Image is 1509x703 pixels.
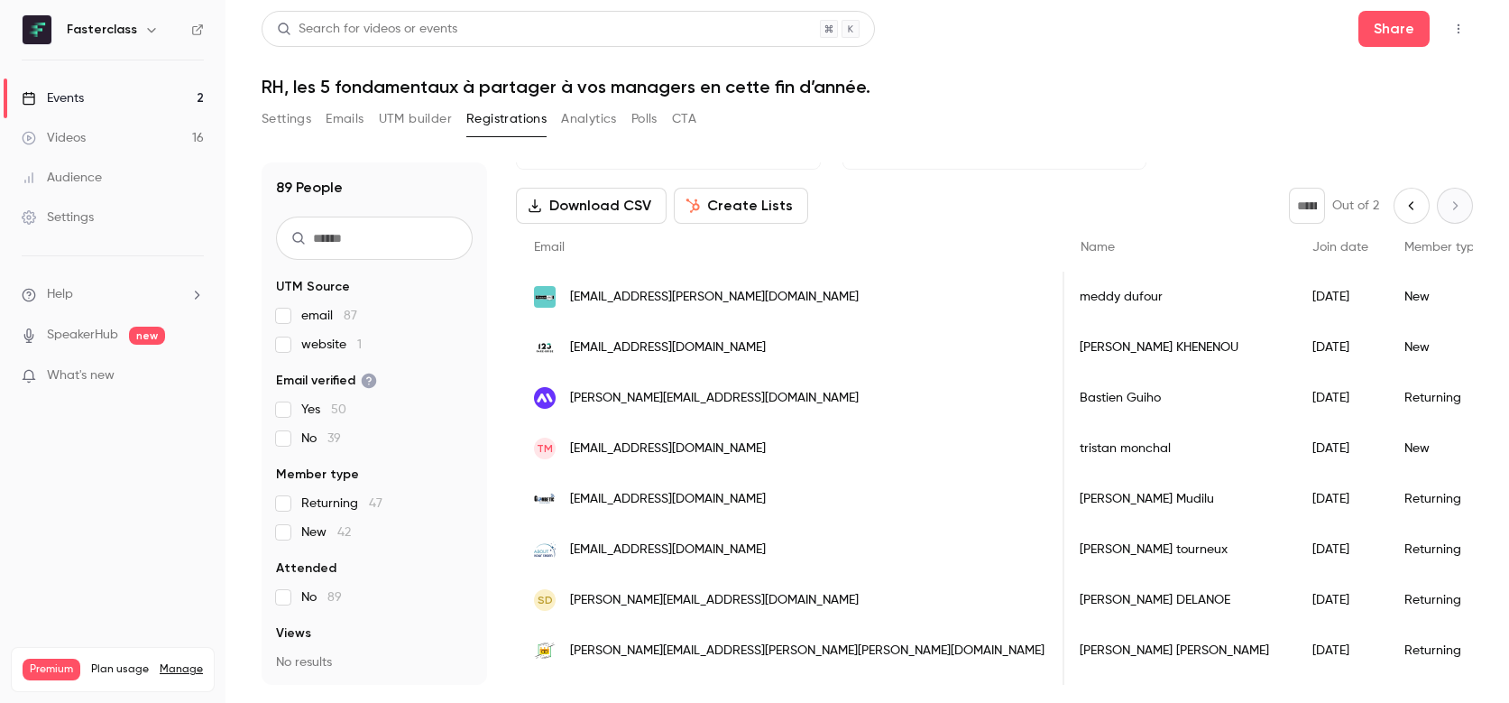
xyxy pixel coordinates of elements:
div: v 4.0.25 [51,29,88,43]
div: Mots-clés [225,116,276,127]
span: Attended [276,560,336,578]
button: Previous page [1394,188,1430,224]
p: No results [276,653,473,671]
div: [DATE] [1294,272,1386,322]
img: tab_keywords_by_traffic_grey.svg [205,114,219,128]
img: tab_domain_overview_orange.svg [73,114,87,128]
span: 47 [369,497,382,510]
button: Registrations [466,105,547,134]
span: Premium [23,659,80,680]
div: [DATE] [1294,524,1386,575]
p: Out of 2 [1332,197,1379,215]
div: New [1386,423,1500,474]
span: No [301,430,341,448]
span: Name [1081,241,1115,254]
h1: 89 People [276,177,343,199]
span: [EMAIL_ADDRESS][PERSON_NAME][DOMAIN_NAME] [570,288,859,307]
span: 87 [344,310,357,322]
span: New [301,523,351,541]
span: sD [538,592,553,608]
div: [DATE] [1294,423,1386,474]
button: Create Lists [674,188,808,224]
span: Join date [1312,241,1368,254]
div: Returning [1386,474,1500,524]
button: UTM builder [379,105,452,134]
h6: Fasterclass [67,21,137,39]
div: Settings [22,208,94,227]
span: [PERSON_NAME][EMAIL_ADDRESS][DOMAIN_NAME] [570,389,859,408]
a: SpeakerHub [47,326,118,345]
span: 1 [357,338,362,351]
span: Plan usage [91,662,149,677]
button: Download CSV [516,188,667,224]
img: 123parebrise.fr [534,337,556,358]
span: Member type [1404,241,1482,254]
button: Settings [262,105,311,134]
iframe: Noticeable Trigger [182,368,204,384]
span: What's new [47,366,115,385]
div: [DATE] [1294,625,1386,676]
div: Search for videos or events [277,20,457,39]
div: [DATE] [1294,373,1386,423]
span: Email verified [276,372,377,390]
div: [DATE] [1294,322,1386,373]
div: meddy dufour [1062,272,1294,322]
span: Returning [301,495,382,513]
span: No [301,588,342,606]
div: Domaine: [DOMAIN_NAME] [47,47,204,61]
div: New [1386,322,1500,373]
div: New [1386,272,1500,322]
img: website_grey.svg [29,47,43,61]
img: sergi-tp.com [534,640,556,661]
span: email [301,307,357,325]
img: Fasterclass [23,15,51,44]
img: netaca.cd [534,488,556,510]
span: 42 [337,526,351,539]
div: [DATE] [1294,575,1386,625]
span: [EMAIL_ADDRESS][DOMAIN_NAME] [570,541,766,560]
div: Returning [1386,625,1500,676]
img: logo_orange.svg [29,29,43,43]
img: merca.team [534,387,556,409]
div: [DATE] [1294,474,1386,524]
span: new [129,327,165,345]
span: Views [276,624,311,643]
div: Domaine [93,116,139,127]
div: Events [22,89,84,107]
span: 89 [327,591,342,604]
div: [PERSON_NAME] Mudilu [1062,474,1294,524]
span: 39 [327,432,341,445]
span: Help [47,285,73,304]
button: Analytics [561,105,617,134]
span: [EMAIL_ADDRESS][DOMAIN_NAME] [570,439,766,458]
div: [PERSON_NAME] [PERSON_NAME] [1062,625,1294,676]
div: [PERSON_NAME] KHENENOU [1062,322,1294,373]
span: Member type [276,466,359,484]
button: Emails [326,105,363,134]
span: tm [537,440,553,457]
span: Yes [301,401,346,419]
img: aboutyourteam.fr [534,539,556,560]
button: Share [1358,11,1430,47]
span: [EMAIL_ADDRESS][DOMAIN_NAME] [570,490,766,509]
div: tristan monchal [1062,423,1294,474]
button: CTA [672,105,696,134]
div: Returning [1386,524,1500,575]
span: [PERSON_NAME][EMAIL_ADDRESS][PERSON_NAME][PERSON_NAME][DOMAIN_NAME] [570,642,1044,661]
button: Polls [631,105,658,134]
span: Email [534,241,565,254]
div: Returning [1386,373,1500,423]
div: Bastien Guiho [1062,373,1294,423]
span: [PERSON_NAME][EMAIL_ADDRESS][DOMAIN_NAME] [570,591,859,610]
img: morbihan-auto.com [534,286,556,308]
div: [PERSON_NAME] tourneux [1062,524,1294,575]
a: Manage [160,662,203,677]
span: website [301,336,362,354]
div: Returning [1386,575,1500,625]
li: help-dropdown-opener [22,285,204,304]
span: [EMAIL_ADDRESS][DOMAIN_NAME] [570,338,766,357]
span: 50 [331,403,346,416]
span: UTM Source [276,278,350,296]
div: Audience [22,169,102,187]
div: [PERSON_NAME] DELANOE [1062,575,1294,625]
